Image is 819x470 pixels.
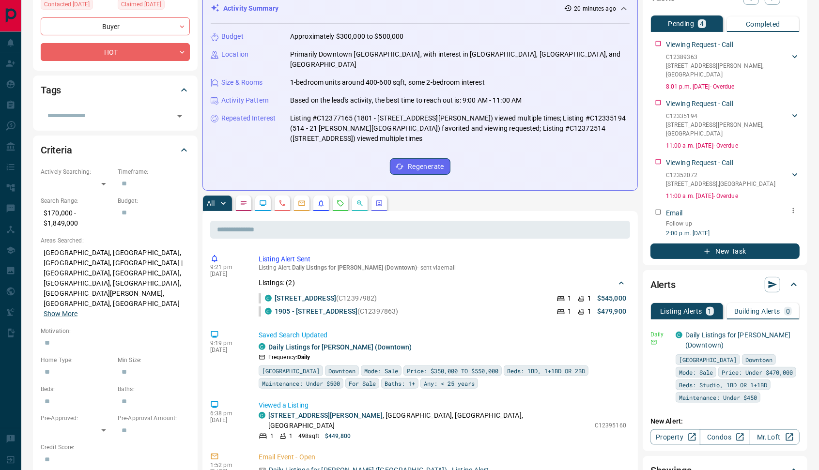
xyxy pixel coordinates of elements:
[700,20,704,27] p: 4
[390,158,450,175] button: Regenerate
[700,429,750,445] a: Condos
[262,366,320,376] span: [GEOGRAPHIC_DATA]
[270,432,274,440] p: 1
[666,121,790,138] p: [STREET_ADDRESS][PERSON_NAME] , [GEOGRAPHIC_DATA]
[259,452,626,462] p: Email Event - Open
[574,4,616,13] p: 20 minutes ago
[44,309,77,319] button: Show More
[268,343,412,351] a: Daily Listings for [PERSON_NAME] (Downtown)
[666,40,733,50] p: Viewing Request - Call
[746,21,780,28] p: Completed
[259,400,626,410] p: Viewed a Listing
[650,273,800,296] div: Alerts
[666,219,800,228] p: Follow up
[221,95,269,106] p: Activity Pattern
[289,432,293,440] p: 1
[41,443,190,452] p: Credit Score:
[750,429,800,445] a: Mr.Loft
[666,229,800,238] p: 2:00 p.m. [DATE]
[41,82,61,98] h2: Tags
[259,330,626,340] p: Saved Search Updated
[679,355,737,364] span: [GEOGRAPHIC_DATA]
[275,306,398,317] p: (C12397863)
[41,385,113,394] p: Beds:
[650,277,676,292] h2: Alerts
[118,356,190,364] p: Min Size:
[650,330,670,339] p: Daily
[118,385,190,394] p: Baths:
[568,293,572,303] p: 1
[41,327,190,335] p: Motivation:
[666,61,790,79] p: [STREET_ADDRESS][PERSON_NAME] , [GEOGRAPHIC_DATA]
[708,308,712,315] p: 1
[507,366,585,376] span: Beds: 1BD, 1+1BD OR 2BD
[268,353,310,362] p: Frequency:
[41,167,113,176] p: Actively Searching:
[173,109,186,123] button: Open
[666,110,800,140] div: C12335194[STREET_ADDRESS][PERSON_NAME],[GEOGRAPHIC_DATA]
[298,199,306,207] svg: Emails
[210,340,244,347] p: 9:19 pm
[118,414,190,423] p: Pre-Approval Amount:
[666,53,790,61] p: C12389363
[679,380,767,390] span: Beds: Studio, 1BD OR 1+1BD
[41,356,113,364] p: Home Type:
[210,264,244,271] p: 9:21 pm
[41,197,113,205] p: Search Range:
[679,393,757,402] span: Maintenance: Under $450
[275,294,336,302] a: [STREET_ADDRESS]
[210,347,244,353] p: [DATE]
[292,264,417,271] span: Daily Listings for [PERSON_NAME] (Downtown)
[210,410,244,417] p: 6:38 pm
[41,43,190,61] div: HOT
[666,180,775,188] p: [STREET_ADDRESS] , [GEOGRAPHIC_DATA]
[41,142,72,158] h2: Criteria
[262,379,340,388] span: Maintenance: Under $500
[41,236,190,245] p: Areas Searched:
[221,49,248,60] p: Location
[41,245,190,322] p: [GEOGRAPHIC_DATA], [GEOGRAPHIC_DATA], [GEOGRAPHIC_DATA], [GEOGRAPHIC_DATA] | [GEOGRAPHIC_DATA], [...
[290,113,630,144] p: Listing #C12377165 (1801 - [STREET_ADDRESS][PERSON_NAME]) viewed multiple times; Listing #C123351...
[41,138,190,162] div: Criteria
[290,31,403,42] p: Approximately $300,000 to $500,000
[290,77,485,88] p: 1-bedroom units around 400-600 sqft, some 2-bedroom interest
[650,416,800,426] p: New Alert:
[568,306,572,317] p: 1
[679,367,713,377] span: Mode: Sale
[259,412,265,419] div: condos.ca
[41,78,190,102] div: Tags
[275,307,357,315] a: 1905 - [STREET_ADDRESS]
[650,243,800,259] button: New Task
[278,199,286,207] svg: Calls
[223,3,278,14] p: Activity Summary
[666,192,800,200] p: 11:00 a.m. [DATE] - Overdue
[259,343,265,350] div: condos.ca
[722,367,793,377] span: Price: Under $470,000
[268,410,590,431] p: , [GEOGRAPHIC_DATA], [GEOGRAPHIC_DATA], [GEOGRAPHIC_DATA]
[298,432,319,440] p: 498 sqft
[597,306,626,317] p: $479,900
[349,379,376,388] span: For Sale
[385,379,415,388] span: Baths: 1+
[666,171,775,180] p: C12352072
[41,205,113,231] p: $170,000 - $1,849,000
[275,293,377,303] p: (C12397982)
[745,355,773,364] span: Downtown
[676,332,682,338] div: condos.ca
[210,271,244,277] p: [DATE]
[268,411,383,419] a: [STREET_ADDRESS][PERSON_NAME]
[221,77,263,88] p: Size & Rooms
[650,429,700,445] a: Property
[41,414,113,423] p: Pre-Approved:
[666,158,733,168] p: Viewing Request - Call
[265,295,272,302] div: condos.ca
[407,366,498,376] span: Price: $350,000 TO $550,000
[650,339,657,346] svg: Email
[328,366,355,376] span: Downtown
[666,141,800,150] p: 11:00 a.m. [DATE] - Overdue
[597,293,626,303] p: $545,000
[259,254,626,264] p: Listing Alert Sent
[666,169,800,190] div: C12352072[STREET_ADDRESS],[GEOGRAPHIC_DATA]
[290,49,630,70] p: Primarily Downtown [GEOGRAPHIC_DATA], with interest in [GEOGRAPHIC_DATA], [GEOGRAPHIC_DATA], and ...
[259,264,626,271] p: Listing Alert : - sent via email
